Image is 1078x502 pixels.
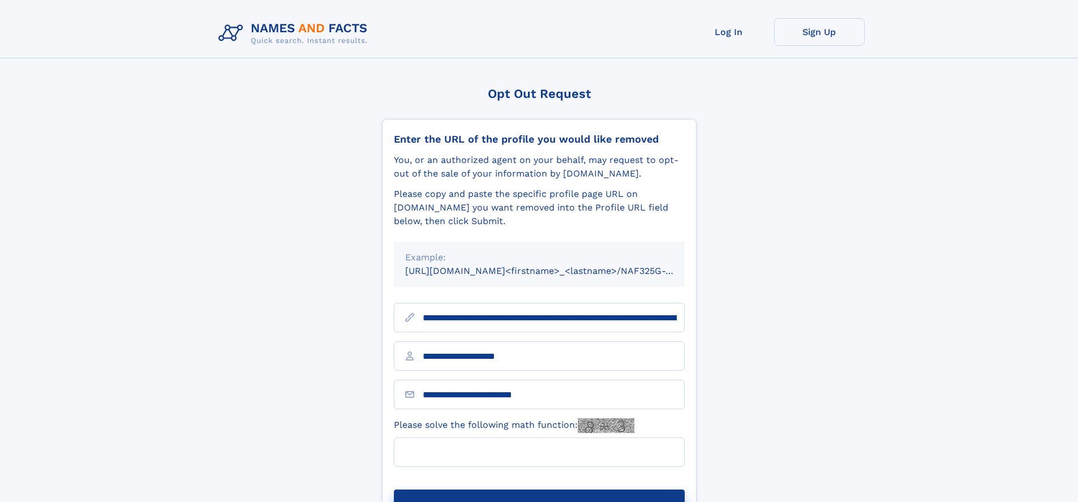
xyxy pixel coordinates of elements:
div: Example: [405,251,673,264]
label: Please solve the following math function: [394,418,634,433]
a: Sign Up [774,18,865,46]
a: Log In [684,18,774,46]
div: Opt Out Request [382,87,697,101]
div: Enter the URL of the profile you would like removed [394,133,685,145]
img: Logo Names and Facts [214,18,377,49]
small: [URL][DOMAIN_NAME]<firstname>_<lastname>/NAF325G-xxxxxxxx [405,265,706,276]
div: Please copy and paste the specific profile page URL on [DOMAIN_NAME] you want removed into the Pr... [394,187,685,228]
div: You, or an authorized agent on your behalf, may request to opt-out of the sale of your informatio... [394,153,685,181]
